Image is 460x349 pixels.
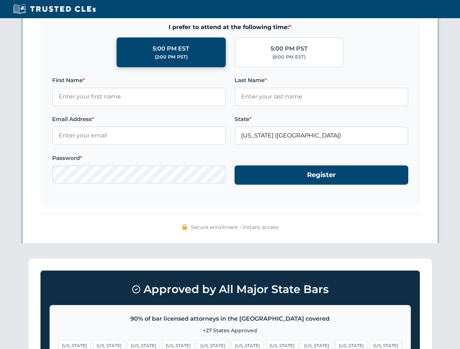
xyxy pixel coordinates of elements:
[52,23,408,32] span: I prefer to attend at the following time:
[235,76,408,85] label: Last Name
[235,115,408,124] label: State
[191,223,279,231] span: Secure enrollment • Instant access
[59,326,402,334] p: +27 States Approved
[52,127,226,145] input: Enter your email
[235,88,408,106] input: Enter your last name
[155,53,188,61] div: (2:00 PM PST)
[272,53,306,61] div: (8:00 PM EST)
[59,314,402,324] p: 90% of bar licensed attorneys in the [GEOGRAPHIC_DATA] covered
[153,44,189,53] div: 5:00 PM EST
[52,115,226,124] label: Email Address
[271,44,308,53] div: 5:00 PM PST
[235,127,408,145] input: Florida (FL)
[235,165,408,185] button: Register
[52,76,226,85] label: First Name
[52,154,226,163] label: Password
[50,280,411,299] h3: Approved by All Major State Bars
[52,88,226,106] input: Enter your first name
[11,4,98,15] img: Trusted CLEs
[182,224,188,230] img: 🔒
